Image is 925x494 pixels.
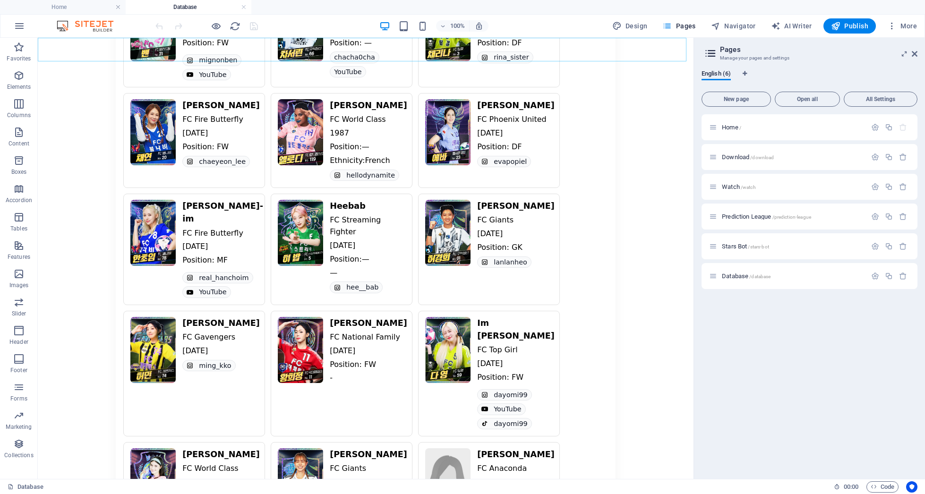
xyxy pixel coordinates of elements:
div: Duplicate [885,213,893,221]
h3: Manage your pages and settings [720,54,899,62]
p: Columns [7,111,31,119]
p: Content [9,140,29,147]
span: /stars-bot [748,244,769,249]
div: Home/ [719,124,866,130]
img: Jin Jung-sun [240,410,285,477]
button: Click here to leave preview mode and continue editing [210,20,222,32]
button: More [883,18,921,34]
i: Reload page [230,21,240,32]
p: Marketing [6,423,32,431]
img: Heebab [240,162,285,228]
h4: Database [126,2,251,12]
button: New page [702,92,771,107]
div: Settings [871,183,879,191]
p: Images [9,281,29,289]
p: Footer [10,366,27,374]
span: Click to open page [722,273,771,280]
img: Han Cho-im [93,162,138,228]
p: Tables [10,225,27,232]
button: Design [608,18,651,34]
p: Favorites [7,55,31,62]
div: Language Tabs [702,70,917,88]
div: Settings [871,272,879,280]
button: All Settings [844,92,917,107]
div: Duplicate [885,183,893,191]
span: Open all [779,96,836,102]
div: Remove [899,183,907,191]
div: Remove [899,242,907,250]
div: Duplicate [885,272,893,280]
div: The startpage cannot be deleted [899,123,907,131]
button: Open all [775,92,840,107]
span: More [887,21,917,31]
i: On resize automatically adjust zoom level to fit chosen device. [475,22,483,30]
button: AI Writer [767,18,816,34]
div: Remove [899,153,907,161]
p: Header [9,338,28,346]
div: Remove [899,272,907,280]
span: /watch [741,185,756,190]
span: /prediction-league [772,214,812,220]
span: / [739,125,741,130]
span: Design [612,21,648,31]
span: English (6) [702,68,731,81]
img: Eva Popiel [387,61,433,128]
img: Player Placeholder [387,410,433,477]
span: /database [749,274,771,279]
span: Click to open page [722,153,774,161]
div: Database/database [719,273,866,279]
div: Prediction League/prediction-league [719,213,866,220]
img: Chae-yeon [93,61,138,128]
div: Settings [871,153,879,161]
h6: Session time [834,481,859,493]
img: Heo Kyung-hee [387,162,433,228]
img: Im Da-young [387,279,433,345]
div: Download/download [719,154,866,160]
p: Boxes [11,168,27,176]
span: /download [750,155,774,160]
div: Stars Bot/stars-bot [719,243,866,249]
button: Code [866,481,899,493]
div: Remove [899,213,907,221]
div: Settings [871,213,879,221]
span: Code [871,481,894,493]
span: Pages [662,21,695,31]
div: Settings [871,242,879,250]
span: 00 00 [844,481,858,493]
img: Elody Stanislas [240,61,285,128]
p: Features [8,253,30,261]
button: Pages [659,18,699,34]
div: Duplicate [885,123,893,131]
img: Hwang Hee-jung [240,279,285,345]
div: Duplicate [885,242,893,250]
p: Slider [12,310,26,317]
span: Click to open page [722,183,756,190]
img: Heo Min [93,279,138,345]
button: Navigator [707,18,760,34]
p: Elements [7,83,31,91]
button: reload [229,20,240,32]
img: Jai Jackson [93,410,138,477]
span: New page [706,96,767,102]
div: Settings [871,123,879,131]
div: Duplicate [885,153,893,161]
span: Click to open page [722,213,811,220]
span: All Settings [848,96,913,102]
span: AI Writer [771,21,812,31]
img: Editor Logo [54,20,125,32]
span: Navigator [711,21,756,31]
p: Accordion [6,196,32,204]
div: Watch/watch [719,184,866,190]
h6: 100% [450,20,465,32]
button: 100% [436,20,470,32]
button: Publish [823,18,876,34]
button: Usercentrics [906,481,917,493]
span: : [850,483,852,490]
p: Collections [4,451,33,459]
span: Click to open page [722,243,769,250]
a: Click to cancel selection. Double-click to open Pages [8,481,43,493]
div: Design (Ctrl+Alt+Y) [608,18,651,34]
span: Click to open page [722,124,741,131]
span: Publish [831,21,868,31]
h2: Pages [720,45,917,54]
